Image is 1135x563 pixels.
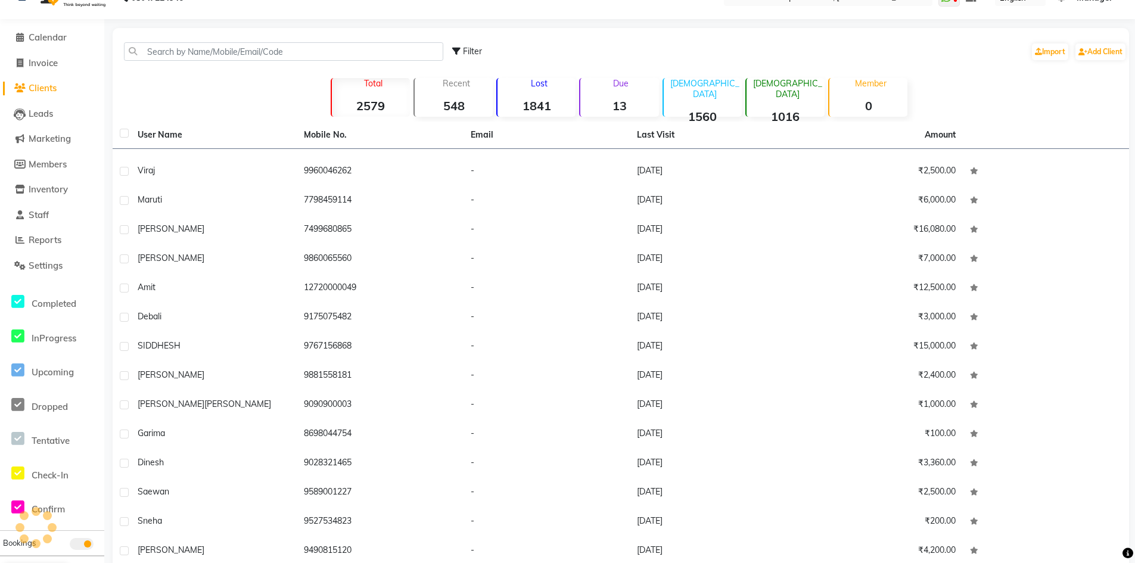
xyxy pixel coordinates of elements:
strong: 0 [829,98,907,113]
span: dinesh [138,457,164,468]
span: Amit [138,282,156,293]
td: ₹100.00 [796,420,962,449]
span: Upcoming [32,366,74,378]
td: [DATE] [630,420,796,449]
span: Invoice [29,57,58,69]
td: [DATE] [630,508,796,537]
span: Tentative [32,435,70,446]
td: ₹3,000.00 [796,303,962,332]
td: [DATE] [630,449,796,478]
p: Recent [419,78,493,89]
span: Settings [29,260,63,271]
td: ₹6,000.00 [796,186,962,216]
a: Calendar [3,31,101,45]
span: InProgress [32,332,76,344]
span: saewan [138,486,169,497]
span: Calendar [29,32,67,43]
span: sneha [138,515,162,526]
td: ₹3,360.00 [796,449,962,478]
span: SIDDHESH [138,340,181,351]
strong: 13 [580,98,658,113]
th: User Name [130,122,297,149]
input: Search by Name/Mobile/Email/Code [124,42,443,61]
strong: 1016 [747,109,825,124]
td: 9960046262 [297,157,463,186]
td: - [464,391,630,420]
span: garima [138,428,165,438]
td: - [464,478,630,508]
span: Members [29,158,67,170]
span: viraj [138,165,155,176]
span: Completed [32,298,76,309]
td: 9860065560 [297,245,463,274]
span: [PERSON_NAME] [138,223,204,234]
td: ₹200.00 [796,508,962,537]
td: - [464,449,630,478]
td: ₹1,000.00 [796,391,962,420]
span: [PERSON_NAME] [138,545,204,555]
td: - [464,274,630,303]
td: [DATE] [630,157,796,186]
p: Lost [502,78,576,89]
span: Confirm [32,503,65,515]
span: Reports [29,234,61,245]
td: [DATE] [630,332,796,362]
th: Mobile No. [297,122,463,149]
span: [PERSON_NAME] [138,369,204,380]
td: [DATE] [630,478,796,508]
td: - [464,157,630,186]
span: Marketing [29,133,71,144]
td: [DATE] [630,245,796,274]
span: [PERSON_NAME] [138,253,204,263]
td: ₹2,500.00 [796,157,962,186]
td: 9028321465 [297,449,463,478]
span: Debali [138,311,161,322]
th: Last Visit [630,122,796,149]
td: 9589001227 [297,478,463,508]
span: Leads [29,108,53,119]
span: Bookings [3,538,36,548]
strong: 2579 [332,98,410,113]
span: [PERSON_NAME] [138,399,204,409]
td: - [464,362,630,391]
td: ₹2,400.00 [796,362,962,391]
td: 8698044754 [297,420,463,449]
td: 7798459114 [297,186,463,216]
span: [PERSON_NAME] [204,399,271,409]
span: Inventory [29,183,68,195]
td: 9090900003 [297,391,463,420]
td: [DATE] [630,186,796,216]
td: - [464,420,630,449]
td: ₹12,500.00 [796,274,962,303]
td: - [464,245,630,274]
p: Member [834,78,907,89]
a: Inventory [3,183,101,197]
a: Clients [3,82,101,95]
a: Settings [3,259,101,273]
td: [DATE] [630,391,796,420]
span: Check-In [32,469,69,481]
td: 9175075482 [297,303,463,332]
a: Members [3,158,101,172]
span: Dropped [32,401,68,412]
td: - [464,508,630,537]
span: Clients [29,82,57,94]
p: Total [337,78,410,89]
strong: 1560 [664,109,742,124]
td: 12720000049 [297,274,463,303]
a: Add Client [1075,43,1125,60]
p: Due [583,78,658,89]
a: Leads [3,107,101,121]
td: 7499680865 [297,216,463,245]
a: Import [1032,43,1068,60]
td: - [464,186,630,216]
td: [DATE] [630,216,796,245]
td: [DATE] [630,303,796,332]
td: 9881558181 [297,362,463,391]
a: Reports [3,234,101,247]
a: Marketing [3,132,101,146]
td: ₹16,080.00 [796,216,962,245]
span: Filter [463,46,482,57]
p: [DEMOGRAPHIC_DATA] [751,78,825,99]
p: [DEMOGRAPHIC_DATA] [668,78,742,99]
